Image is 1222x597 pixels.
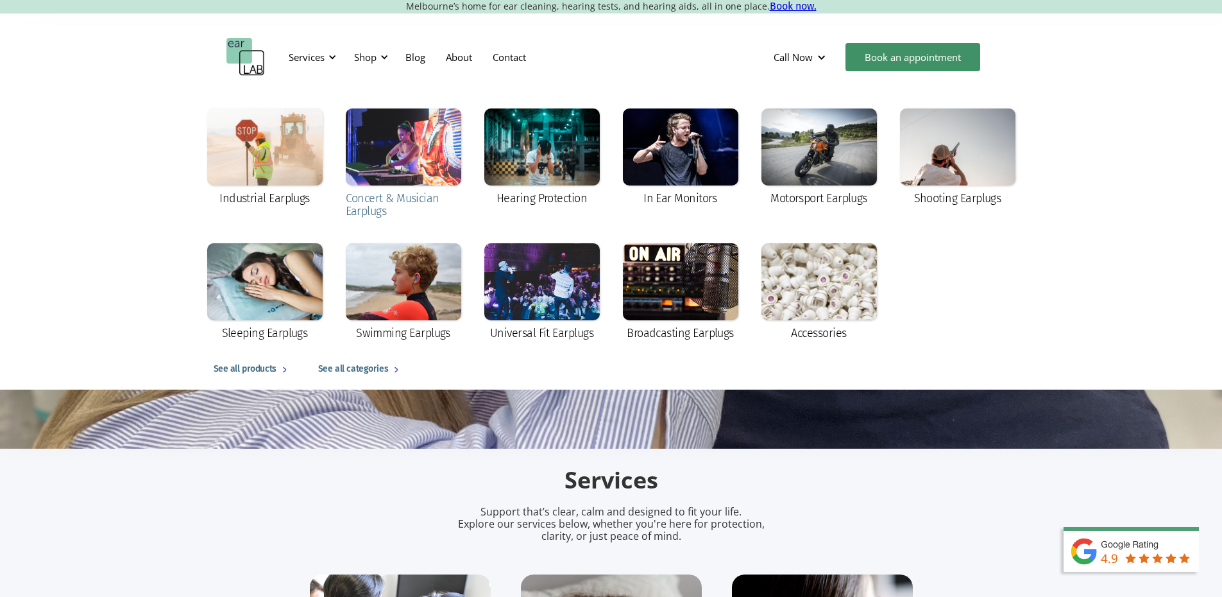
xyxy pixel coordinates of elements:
[791,327,846,340] div: Accessories
[894,102,1022,214] a: Shooting Earplugs
[845,43,980,71] a: Book an appointment
[222,327,308,340] div: Sleeping Earplugs
[214,361,276,377] div: See all products
[755,102,883,214] a: Motorsport Earplugs
[289,51,325,64] div: Services
[616,102,745,214] a: In Ear Monitors
[774,51,813,64] div: Call Now
[482,39,536,76] a: Contact
[914,192,1001,205] div: Shooting Earplugs
[226,38,265,76] a: home
[478,102,606,214] a: Hearing Protection
[201,349,305,390] a: See all products
[356,327,450,340] div: Swimming Earplugs
[354,51,377,64] div: Shop
[346,38,392,76] div: Shop
[201,237,329,349] a: Sleeping Earplugs
[281,38,340,76] div: Services
[616,237,745,349] a: Broadcasting Earplugs
[496,192,587,205] div: Hearing Protection
[201,102,329,214] a: Industrial Earplugs
[763,38,839,76] div: Call Now
[339,102,468,227] a: Concert & Musician Earplugs
[627,327,734,340] div: Broadcasting Earplugs
[346,192,461,218] div: Concert & Musician Earplugs
[219,192,310,205] div: Industrial Earplugs
[755,237,883,349] a: Accessories
[318,361,388,377] div: See all categories
[770,192,867,205] div: Motorsport Earplugs
[490,327,593,340] div: Universal Fit Earplugs
[395,39,436,76] a: Blog
[310,465,913,496] h2: Services
[339,237,468,349] a: Swimming Earplugs
[305,349,417,390] a: See all categories
[643,192,717,205] div: In Ear Monitors
[478,237,606,349] a: Universal Fit Earplugs
[436,39,482,76] a: About
[441,506,781,543] p: Support that’s clear, calm and designed to fit your life. Explore our services below, whether you...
